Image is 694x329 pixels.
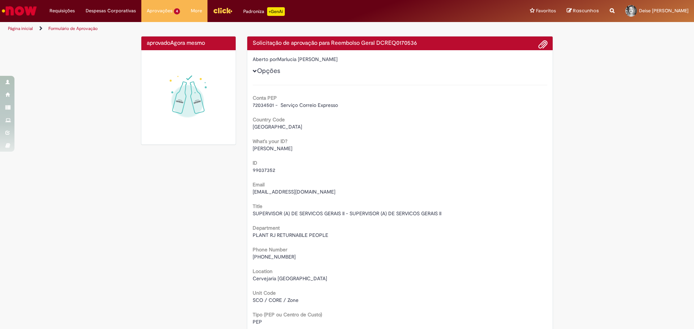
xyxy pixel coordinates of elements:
[253,56,548,65] div: Marlucia [PERSON_NAME]
[253,145,292,152] span: [PERSON_NAME]
[253,138,287,144] b: What's your ID?
[253,232,328,238] span: PLANT RJ RETURNABLE PEOPLE
[253,290,276,296] b: Unit Code
[253,124,302,130] span: [GEOGRAPHIC_DATA]
[253,56,277,63] label: Aberto por
[8,26,33,31] a: Página inicial
[50,7,75,14] span: Requisições
[267,7,285,16] p: +GenAi
[253,268,273,274] b: Location
[253,311,322,318] b: Tipo (PEP ou Centro de Custo)
[191,7,202,14] span: More
[536,7,556,14] span: Favoritos
[86,7,136,14] span: Despesas Corporativas
[243,7,285,16] div: Padroniza
[253,189,335,195] span: [EMAIL_ADDRESS][DOMAIN_NAME]
[253,40,548,47] h4: Solicitação de aprovação para Reembolso Geral DCREQ0170536
[253,210,441,217] span: SUPERVISOR (A) DE SERVICOS GERAIS II - SUPERVISOR (A) DE SERVICOS GERAIS II
[147,56,230,139] img: sucesso_1.gif
[5,22,457,35] ul: Trilhas de página
[253,225,280,231] b: Department
[639,8,689,14] span: Deise [PERSON_NAME]
[1,4,38,18] img: ServiceNow
[253,319,262,325] span: PEP
[253,102,338,108] span: 72034501 - Serviço Correio Expresso
[253,297,299,303] span: SCO / CORE / Zone
[147,7,172,14] span: Aprovações
[567,8,599,14] a: Rascunhos
[253,167,275,173] span: 99037352
[170,39,205,47] span: Agora mesmo
[253,181,265,188] b: Email
[253,275,327,282] span: Cervejaria [GEOGRAPHIC_DATA]
[253,116,285,123] b: Country Code
[213,5,232,16] img: click_logo_yellow_360x200.png
[253,246,287,253] b: Phone Number
[170,39,205,47] time: 29/09/2025 09:37:30
[253,254,296,260] span: [PHONE_NUMBER]
[253,203,262,209] b: Title
[48,26,98,31] a: Formulário de Aprovação
[147,40,230,47] h4: aprovado
[573,7,599,14] span: Rascunhos
[174,8,180,14] span: 4
[253,160,257,166] b: ID
[253,95,277,101] b: Conta PEP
